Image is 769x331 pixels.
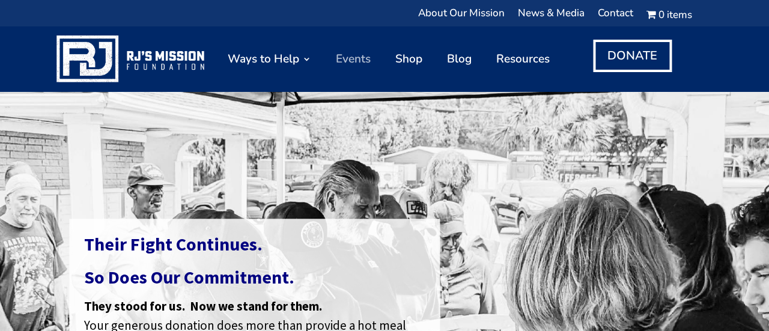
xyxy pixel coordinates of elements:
[14,177,97,189] span: Supportive Business
[518,9,585,24] a: News & Media
[14,147,115,159] span: Family Member of Above
[14,162,100,174] span: Supportive Individual
[646,8,658,22] i: Cart
[418,9,505,24] a: About Our Mission
[336,32,371,85] a: Events
[3,163,11,171] input: Supportive Individual
[496,32,550,85] a: Resources
[228,32,311,85] a: Ways to Help
[14,117,116,129] span: Active or Former Military
[395,32,422,85] a: Shop
[3,178,11,186] input: Supportive Business
[646,9,692,24] a: Cart0 items
[3,148,11,156] input: Family Member of Above
[84,299,322,315] span: They stood for us. Now we stand for them.
[658,11,692,19] span: 0 items
[3,133,11,141] input: Active or Former First Responder
[84,266,294,289] span: So Does Our Commitment.
[14,132,150,144] span: Active or Former First Responder
[598,9,633,24] a: Contact
[84,233,263,256] span: Their Fight Continues.
[593,40,672,72] a: DONATE
[447,32,472,85] a: Blog
[3,118,11,126] input: Active or Former Military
